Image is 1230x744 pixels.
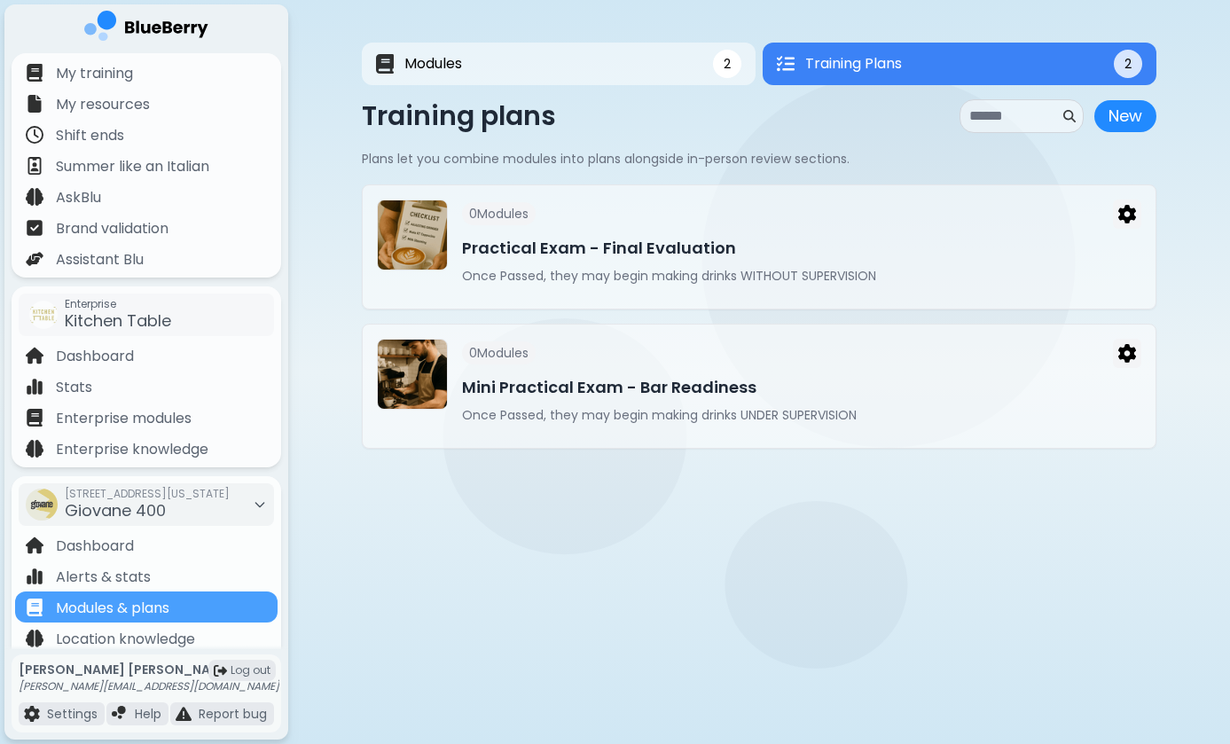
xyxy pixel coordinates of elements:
[26,219,43,237] img: file icon
[19,662,279,677] p: [PERSON_NAME] [PERSON_NAME]
[56,94,150,115] p: My resources
[26,409,43,427] img: file icon
[26,188,43,206] img: file icon
[1118,205,1136,223] img: Menu
[26,599,43,616] img: file icon
[1094,100,1156,132] button: New
[724,56,731,72] span: 2
[362,100,556,132] p: Training plans
[378,200,447,270] img: Practical Exam - Final Evaluation
[24,706,40,722] img: file icon
[135,706,161,722] p: Help
[56,377,92,398] p: Stats
[404,53,462,74] span: Modules
[29,301,58,329] img: company thumbnail
[231,663,270,677] span: Log out
[26,440,43,458] img: file icon
[26,347,43,364] img: file icon
[777,55,795,73] img: Training Plans
[26,157,43,175] img: file icon
[462,407,1141,423] p: Once Passed, they may begin making drinks UNDER SUPERVISION
[19,679,279,693] p: [PERSON_NAME][EMAIL_ADDRESS][DOMAIN_NAME]
[462,341,536,364] span: 0 Module s
[26,378,43,395] img: file icon
[1118,344,1136,363] img: Menu
[376,54,394,74] img: Modules
[1124,56,1132,72] span: 2
[56,125,124,146] p: Shift ends
[362,43,756,85] button: ModulesModules2
[26,126,43,144] img: file icon
[1063,110,1076,122] img: search icon
[462,202,536,225] span: 0 Module s
[47,706,98,722] p: Settings
[199,706,267,722] p: Report bug
[26,536,43,554] img: file icon
[462,268,1141,284] p: Once Passed, they may begin making drinks WITHOUT SUPERVISION
[26,630,43,647] img: file icon
[56,63,133,84] p: My training
[56,567,151,588] p: Alerts & stats
[112,706,128,722] img: file icon
[65,487,230,501] span: [STREET_ADDRESS][US_STATE]
[26,568,43,585] img: file icon
[56,439,208,460] p: Enterprise knowledge
[65,297,171,311] span: Enterprise
[56,249,144,270] p: Assistant Blu
[805,53,902,74] span: Training Plans
[462,236,1141,261] h3: Practical Exam - Final Evaluation
[763,43,1156,85] button: Training PlansTraining Plans2
[26,250,43,268] img: file icon
[56,156,209,177] p: Summer like an Italian
[378,340,447,409] img: Mini Practical Exam - Bar Readiness
[176,706,192,722] img: file icon
[56,598,169,619] p: Modules & plans
[65,309,171,332] span: Kitchen Table
[26,489,58,521] img: company thumbnail
[462,375,1141,400] h3: Mini Practical Exam - Bar Readiness
[56,187,101,208] p: AskBlu
[56,408,192,429] p: Enterprise modules
[56,218,168,239] p: Brand validation
[214,664,227,677] img: logout
[56,536,134,557] p: Dashboard
[84,11,208,47] img: company logo
[362,151,1156,167] p: Plans let you combine modules into plans alongside in-person review sections.
[56,346,134,367] p: Dashboard
[65,499,166,521] span: Giovane 400
[56,629,195,650] p: Location knowledge
[26,95,43,113] img: file icon
[26,64,43,82] img: file icon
